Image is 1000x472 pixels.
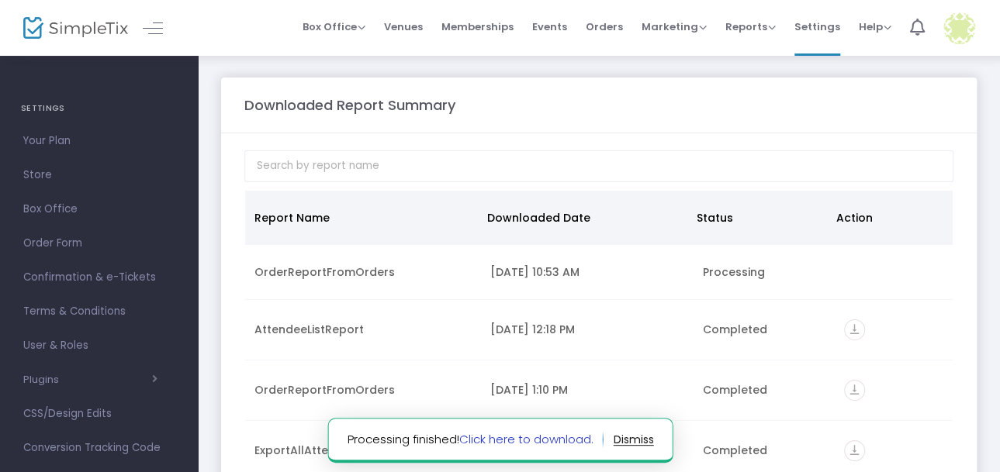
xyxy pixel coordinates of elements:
a: Click here to download. [458,431,593,447]
span: Memberships [441,7,514,47]
div: Completed [703,443,825,458]
i: vertical_align_bottom [844,380,865,401]
span: Terms & Conditions [23,301,175,322]
a: vertical_align_bottom [844,384,865,400]
i: vertical_align_bottom [844,440,865,461]
span: CSS/Design Edits [23,404,175,424]
h4: SETTINGS [21,93,177,124]
span: Your Plan [23,131,175,151]
span: Events [532,7,567,47]
span: Help [859,19,891,34]
div: 9/18/2025 1:10 PM [490,382,684,398]
span: Processing finished! [347,431,603,449]
div: OrderReportFromOrders [254,382,472,398]
div: https://go.SimpleTix.com/qyguv [844,440,943,461]
i: vertical_align_bottom [844,319,865,340]
th: Downloaded Date [478,191,687,245]
span: Order Form [23,233,175,253]
span: Marketing [642,19,707,34]
div: AttendeeListReport [254,322,472,337]
div: ExportAllAttendees [254,443,472,458]
th: Status [687,191,827,245]
span: Confirmation & e-Tickets [23,267,175,288]
span: Conversion Tracking Code [23,438,175,458]
input: Search by report name [244,150,953,182]
span: Box Office [303,19,365,34]
span: Settings [794,7,840,47]
div: OrderReportFromOrders [254,264,472,280]
div: Completed [703,322,825,337]
button: Plugins [23,374,157,386]
span: Orders [586,7,623,47]
th: Report Name [245,191,478,245]
span: Venues [384,7,423,47]
div: https://go.SimpleTix.com/44eky [844,319,943,340]
a: vertical_align_bottom [844,324,865,339]
m-panel-title: Downloaded Report Summary [244,95,455,115]
a: vertical_align_bottom [844,445,865,460]
span: Box Office [23,199,175,219]
span: User & Roles [23,336,175,356]
div: 9/19/2025 12:18 PM [490,322,684,337]
div: https://go.SimpleTix.com/bprip [844,380,943,401]
span: Reports [725,19,776,34]
div: Processing [703,264,825,280]
button: dismiss [613,427,653,452]
span: Store [23,165,175,185]
div: Completed [703,382,825,398]
th: Action [827,191,943,245]
div: 9/23/2025 10:53 AM [490,264,684,280]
